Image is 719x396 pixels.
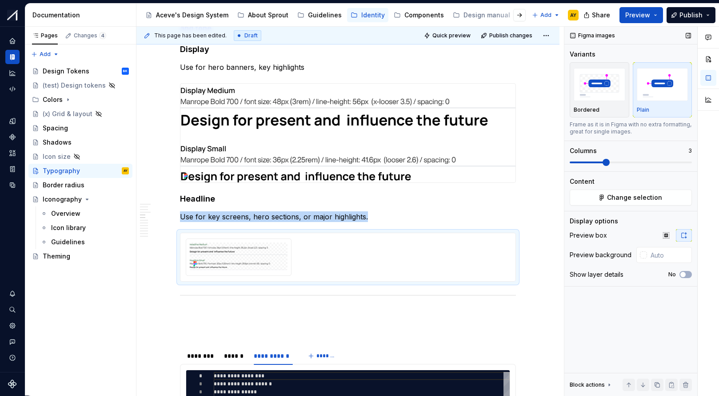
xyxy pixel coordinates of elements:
[570,121,692,135] div: Frame as it is in Figma with no extra formatting, great for single images.
[5,162,20,176] div: Storybook stories
[28,78,132,93] a: (test) Design tokens
[37,221,132,235] a: Icon library
[579,7,616,23] button: Share
[142,6,527,24] div: Page tree
[619,7,663,23] button: Preview
[679,11,703,20] span: Publish
[361,11,385,20] div: Identity
[432,32,471,39] span: Quick preview
[570,217,618,226] div: Display options
[37,235,132,249] a: Guidelines
[570,270,623,279] div: Show layer details
[5,130,20,144] a: Components
[28,107,132,121] a: (x) Grid & layout
[180,211,516,222] p: Use for key screens, hero sections, or major highlights.
[647,247,692,263] input: Auto
[607,193,662,202] span: Change selection
[529,9,563,21] button: Add
[37,206,132,221] a: Overview
[5,287,20,301] button: Notifications
[540,12,551,19] span: Add
[99,32,106,39] span: 4
[667,7,715,23] button: Publish
[28,192,132,206] a: Iconography
[570,379,613,391] div: Block actions
[570,381,605,388] div: Block actions
[5,114,20,128] div: Design tokens
[404,11,444,20] div: Components
[180,62,516,73] p: Use for hero banners, key highlights
[5,319,20,333] a: Settings
[625,11,650,20] span: Preview
[5,335,20,349] button: Contact support
[347,8,388,22] a: Identity
[28,164,132,178] a: TypographyAY
[43,152,71,161] div: Icon size
[308,11,342,20] div: Guidelines
[32,11,132,20] div: Documentation
[5,66,20,80] a: Analytics
[248,11,288,20] div: About Sprout
[570,231,607,240] div: Preview box
[570,190,692,206] button: Change selection
[28,64,132,78] a: Design TokensBK
[28,135,132,150] a: Shadows
[570,146,597,155] div: Columns
[124,166,128,175] div: AY
[5,34,20,48] div: Home
[43,195,82,204] div: Iconography
[28,121,132,135] a: Spacing
[43,181,84,190] div: Border radius
[43,81,106,90] div: (test) Design tokens
[5,82,20,96] a: Code automation
[5,50,20,64] a: Documentation
[449,8,523,22] a: Design manual
[43,67,89,76] div: Design Tokens
[574,68,625,101] img: placeholder
[637,68,688,101] img: placeholder
[43,138,72,147] div: Shadows
[8,380,17,388] svg: Supernova Logo
[570,251,631,259] div: Preview background
[28,150,132,164] a: Icon size
[478,29,536,42] button: Publish changes
[7,10,18,20] img: b6c2a6ff-03c2-4811-897b-2ef07e5e0e51.png
[668,271,676,278] label: No
[592,11,610,20] span: Share
[637,106,649,113] p: Plain
[156,11,228,20] div: Aceve's Design System
[32,32,58,39] div: Pages
[43,109,92,118] div: (x) Grid & layout
[40,51,51,58] span: Add
[294,8,345,22] a: Guidelines
[43,124,68,133] div: Spacing
[633,62,692,117] button: placeholderPlain
[5,146,20,160] a: Assets
[74,32,106,39] div: Changes
[234,8,292,22] a: About Sprout
[43,95,63,104] div: Colors
[43,166,80,175] div: Typography
[51,223,86,232] div: Icon library
[180,44,516,55] h4: Display
[390,8,447,22] a: Components
[142,8,232,22] a: Aceve's Design System
[123,67,128,76] div: BK
[180,194,516,204] h4: Headline
[421,29,475,42] button: Quick preview
[154,32,227,39] span: This page has been edited.
[28,64,132,263] div: Page tree
[51,238,85,246] div: Guidelines
[5,178,20,192] a: Data sources
[5,303,20,317] button: Search ⌘K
